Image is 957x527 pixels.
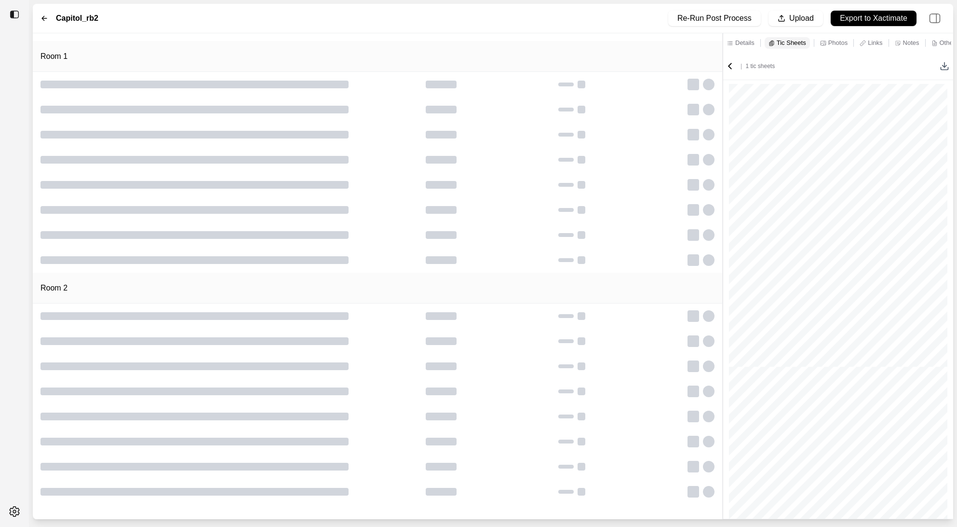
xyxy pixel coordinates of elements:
[10,10,19,19] img: toggle sidebar
[768,11,823,26] button: Upload
[56,13,98,24] label: Capitol_rb2
[924,8,945,29] img: right-panel.svg
[789,13,814,24] p: Upload
[831,11,917,26] button: Export to Xactimate
[677,13,752,24] p: Re-Run Post Process
[840,13,907,24] p: Export to Xactimate
[668,11,761,26] button: Re-Run Post Process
